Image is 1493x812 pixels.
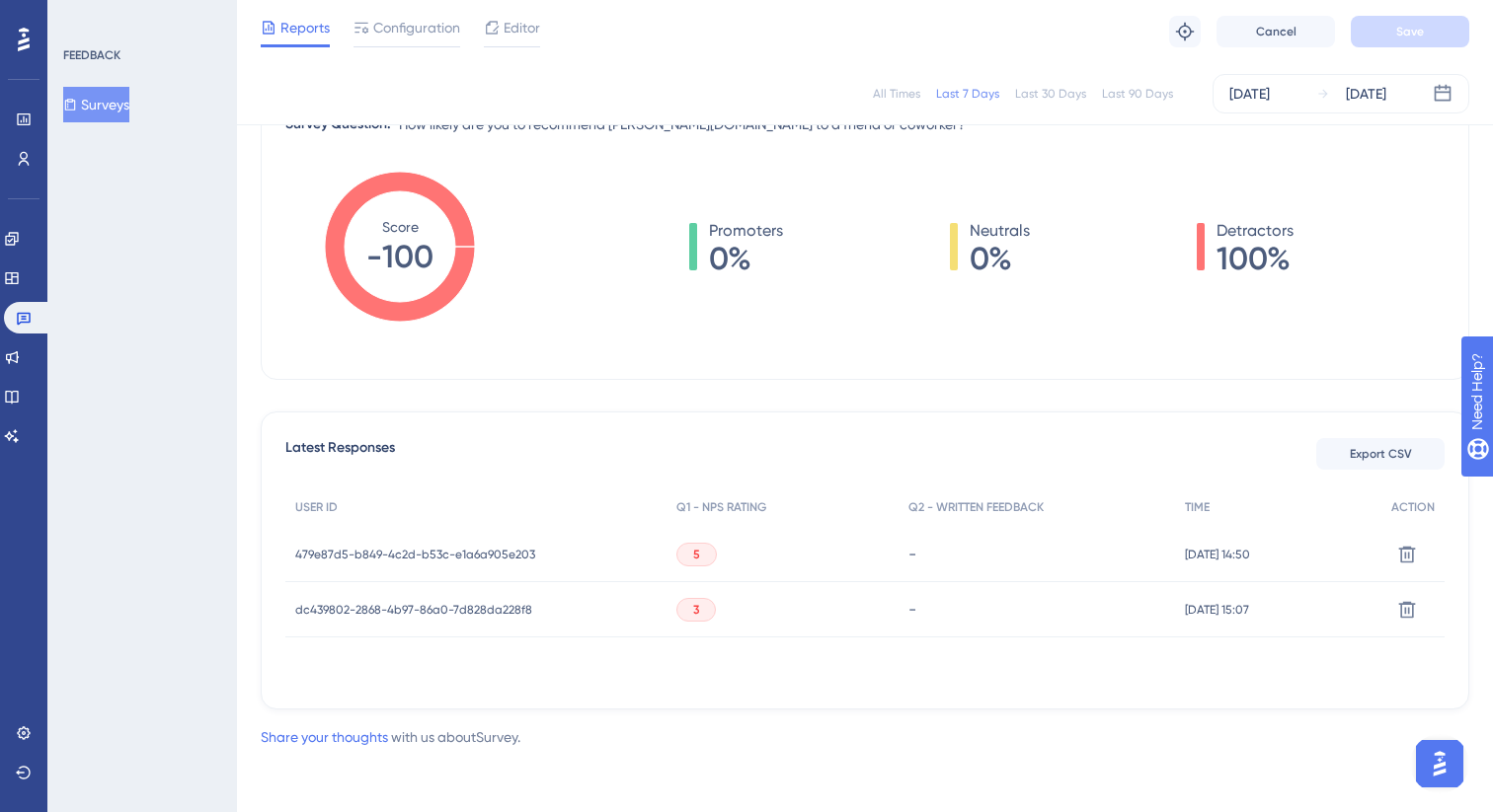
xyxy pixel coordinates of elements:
iframe: UserGuiding AI Assistant Launcher [1410,734,1469,793]
span: Need Help? [46,5,123,29]
span: Cancel [1256,24,1297,39]
span: Reports [280,16,330,39]
div: - [908,600,1165,619]
div: Last 90 Days [1102,86,1173,102]
div: Last 30 Days [1015,86,1086,102]
span: 3 [693,602,699,618]
span: Editor [504,16,540,39]
div: [DATE] [1346,82,1386,106]
div: - [908,545,1165,563]
span: 479e87d5-b849-4c2d-b53c-e1a6a905e203 [295,547,535,562]
a: Share your thoughts [261,729,388,745]
span: [DATE] 15:07 [1185,602,1249,618]
span: Save [1396,24,1424,39]
div: Last 7 Days [936,86,999,102]
div: FEEDBACK [63,47,120,63]
span: dc439802-2868-4b97-86a0-7d828da228f8 [295,602,532,618]
div: with us about Survey . [261,725,520,749]
div: All Times [873,86,920,102]
span: [DATE] 14:50 [1185,547,1250,562]
span: 5 [693,547,700,562]
div: [DATE] [1229,82,1270,106]
button: Surveys [63,87,129,122]
span: Configuration [373,16,460,39]
button: Cancel [1217,16,1335,47]
button: Save [1351,16,1469,47]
